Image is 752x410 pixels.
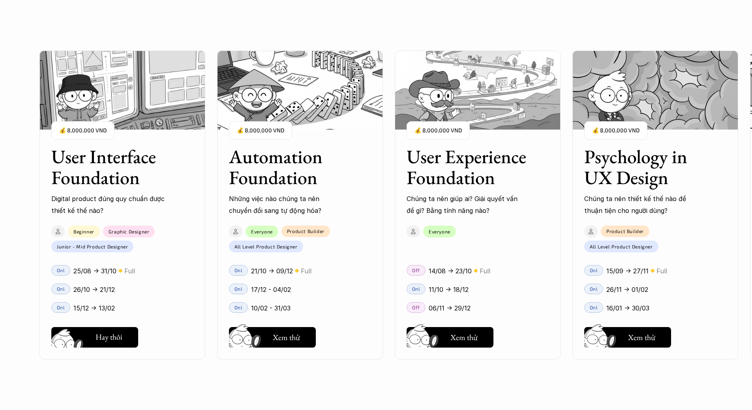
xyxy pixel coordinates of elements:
[584,146,707,188] h3: Psychology in UX Design
[412,286,420,292] p: Onl
[287,228,324,234] p: Product Builder
[295,268,299,274] p: 🟡
[96,331,122,342] h5: Hay thôi
[474,268,478,274] p: 🟡
[234,286,243,292] p: Onl
[656,265,667,277] p: Full
[606,302,649,314] p: 16/01 -> 30/03
[412,267,420,273] p: Off
[124,265,135,277] p: Full
[590,286,598,292] p: Onl
[590,305,598,310] p: Onl
[234,305,243,310] p: Onl
[229,327,316,348] button: Xem thử
[73,302,115,314] p: 15/12 -> 13/02
[590,244,653,249] p: All Level Product Designer
[301,265,311,277] p: Full
[118,268,122,274] p: 🟡
[51,146,174,188] h3: User Interface Foundation
[584,193,699,217] p: Chúng ta nên thiết kế thế nào để thuận tiện cho người dùng?
[51,324,138,348] a: Hay thôi
[273,332,300,343] h5: Xem thử
[407,146,529,188] h3: User Experience Foundation
[51,327,138,348] button: Hay thôi
[229,193,343,217] p: Những việc nào chúng ta nên chuyển đổi sang tự động hóa?
[73,284,115,295] p: 26/10 -> 21/12
[251,284,291,295] p: 17/12 - 04/02
[234,244,298,249] p: All Level Product Designer
[450,332,478,343] h5: Xem thử
[429,265,472,277] p: 14/08 -> 23/10
[628,332,655,343] h5: Xem thử
[234,267,243,273] p: Onl
[480,265,490,277] p: Full
[229,146,351,188] h3: Automation Foundation
[606,228,644,234] p: Product Builder
[429,302,471,314] p: 06/11 -> 29/12
[407,324,493,348] a: Xem thử
[584,327,671,348] button: Xem thử
[407,193,521,217] p: Chúng ta nên giúp ai? Giải quyết vấn đề gì? Bằng tính năng nào?
[606,265,649,277] p: 15/09 -> 27/11
[251,265,293,277] p: 21/10 -> 09/12
[109,229,150,234] p: Graphic Designer
[412,305,420,310] p: Off
[51,193,166,217] p: Digital product đúng quy chuẩn được thiết kế thế nào?
[414,125,462,136] p: 💰 8,000,000 VND
[73,229,94,234] p: Beginner
[59,125,107,136] p: 💰 8,000,000 VND
[57,244,128,249] p: Junior - Mid Product Designer
[73,265,116,277] p: 25/08 -> 31/10
[429,229,450,234] p: Everyone
[251,302,291,314] p: 10/02 - 31/03
[229,324,316,348] a: Xem thử
[592,125,639,136] p: 💰 8,000,000 VND
[237,125,284,136] p: 💰 8,000,000 VND
[590,267,598,273] p: Onl
[429,284,469,295] p: 11/10 -> 18/12
[407,327,493,348] button: Xem thử
[251,229,273,234] p: Everyone
[651,268,654,274] p: 🟡
[606,284,648,295] p: 26/11 -> 01/02
[584,324,671,348] a: Xem thử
